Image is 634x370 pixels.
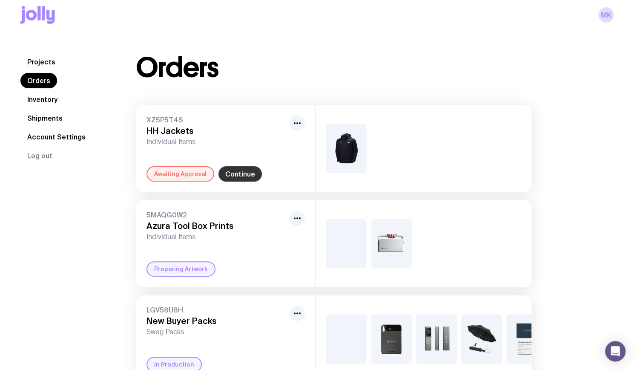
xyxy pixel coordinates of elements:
[605,341,625,361] div: Open Intercom Messenger
[146,316,286,326] h3: New Buyer Packs
[146,126,286,136] h3: HH Jackets
[218,166,262,182] a: Continue
[20,110,69,126] a: Shipments
[146,116,286,124] span: XZ5P5T4S
[146,306,286,314] span: LGV58U8H
[146,261,215,277] div: Preparing Artwork
[146,328,286,336] span: Swag Packs
[146,233,286,241] span: Individual Items
[146,211,286,219] span: 5MAQG0W2
[20,148,59,163] button: Log out
[146,138,286,146] span: Individual Items
[136,54,218,81] h1: Orders
[20,73,57,88] a: Orders
[146,221,286,231] h3: Azura Tool Box Prints
[20,54,62,69] a: Projects
[598,7,614,23] a: MK
[20,92,64,107] a: Inventory
[20,129,92,145] a: Account Settings
[146,166,214,182] div: Awaiting Approval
